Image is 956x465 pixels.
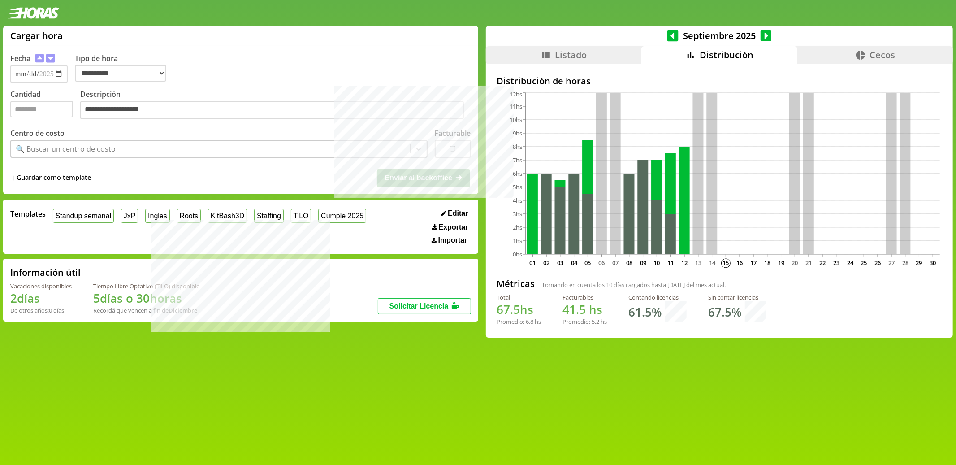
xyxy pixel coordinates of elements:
h1: Cargar hora [10,30,63,42]
span: Importar [438,236,467,244]
text: 09 [640,259,646,267]
text: 05 [585,259,591,267]
div: Facturables [562,293,607,301]
text: 28 [902,259,908,267]
h2: Métricas [497,278,535,290]
text: 11 [667,259,674,267]
text: 30 [930,259,936,267]
h2: Información útil [10,266,81,278]
text: 15 [723,259,729,267]
text: 26 [874,259,881,267]
div: Sin contar licencias [708,293,766,301]
span: Cecos [869,49,895,61]
span: 5.2 [592,317,599,326]
text: 21 [805,259,812,267]
text: 08 [626,259,632,267]
text: 16 [736,259,743,267]
h1: hs [497,301,541,317]
text: 29 [916,259,922,267]
span: 67.5 [497,301,520,317]
button: Solicitar Licencia [378,298,471,314]
tspan: 9hs [513,129,522,137]
text: 17 [750,259,757,267]
text: 27 [888,259,895,267]
span: Exportar [439,223,468,231]
tspan: 11hs [510,102,522,110]
tspan: 6hs [513,169,522,178]
button: Standup semanal [53,209,114,223]
text: 04 [571,259,578,267]
tspan: 12hs [510,91,522,99]
tspan: 1hs [513,237,522,245]
span: + [10,173,16,183]
label: Facturable [435,128,471,138]
text: 07 [612,259,619,267]
label: Fecha [10,53,30,63]
textarea: Descripción [80,101,464,120]
h1: hs [562,301,607,317]
text: 01 [529,259,536,267]
span: 10 [606,281,612,289]
tspan: 4hs [513,196,522,204]
div: Vacaciones disponibles [10,282,72,290]
span: 41.5 [562,301,586,317]
h1: 61.5 % [628,304,662,320]
span: Tomando en cuenta los días cargados hasta [DATE] del mes actual. [542,281,726,289]
text: 19 [778,259,784,267]
text: 06 [598,259,605,267]
div: Contando licencias [628,293,687,301]
button: Roots [177,209,201,223]
div: Recordá que vencen a fin de [93,306,199,314]
text: 20 [792,259,798,267]
tspan: 10hs [510,116,522,124]
button: Ingles [145,209,169,223]
img: logotipo [7,7,59,19]
text: 02 [543,259,549,267]
div: De otros años: 0 días [10,306,72,314]
button: Exportar [429,223,471,232]
button: Editar [439,209,471,218]
text: 23 [833,259,839,267]
tspan: 7hs [513,156,522,164]
text: 13 [695,259,701,267]
text: 24 [847,259,854,267]
tspan: 5hs [513,183,522,191]
tspan: 8hs [513,143,522,151]
button: KitBash3D [208,209,247,223]
text: 03 [557,259,563,267]
div: Total [497,293,541,301]
span: Solicitar Licencia [389,302,449,310]
span: Distribución [700,49,753,61]
span: 6.8 [526,317,533,326]
h1: 5 días o 30 horas [93,290,199,306]
button: Staffing [254,209,284,223]
tspan: 2hs [513,223,522,231]
button: TiLO [291,209,311,223]
h1: 2 días [10,290,72,306]
div: 🔍 Buscar un centro de costo [16,144,116,154]
button: JxP [121,209,138,223]
text: 10 [654,259,660,267]
div: Promedio: hs [562,317,607,326]
h2: Distribución de horas [497,75,942,87]
text: 22 [819,259,826,267]
label: Cantidad [10,89,80,122]
text: 18 [764,259,770,267]
label: Descripción [80,89,471,122]
span: Templates [10,209,46,219]
text: 12 [681,259,688,267]
button: Cumple 2025 [318,209,366,223]
div: Promedio: hs [497,317,541,326]
tspan: 3hs [513,210,522,218]
label: Tipo de hora [75,53,173,83]
select: Tipo de hora [75,65,166,82]
span: Listado [555,49,587,61]
h1: 67.5 % [708,304,741,320]
input: Cantidad [10,101,73,117]
text: 25 [861,259,867,267]
text: 14 [709,259,716,267]
div: Tiempo Libre Optativo (TiLO) disponible [93,282,199,290]
span: Editar [448,209,468,217]
span: +Guardar como template [10,173,91,183]
label: Centro de costo [10,128,65,138]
